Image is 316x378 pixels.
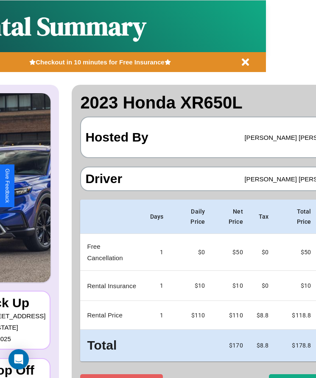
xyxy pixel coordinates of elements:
td: $ 50 [212,234,250,271]
td: $ 170 [212,330,250,361]
th: Net Price [212,200,250,234]
td: $ 8.8 [250,301,276,330]
b: Checkout in 10 minutes for Free Insurance [36,58,164,66]
th: Daily Price [170,200,212,234]
td: $0 [170,234,212,271]
h3: Driver [85,172,122,186]
td: $0 [250,234,276,271]
td: $ 8.8 [250,330,276,361]
td: $ 10 [212,271,250,301]
h3: Hosted By [85,122,148,153]
p: Rental Price [87,309,136,321]
th: Days [143,200,171,234]
td: 1 [143,234,171,271]
th: Tax [250,200,276,234]
td: $10 [170,271,212,301]
td: $0 [250,271,276,301]
div: Open Intercom Messenger [8,349,29,370]
div: Give Feedback [4,169,10,203]
h3: Total [87,336,136,355]
p: Rental Insurance [87,280,136,292]
td: $ 110 [212,301,250,330]
td: 1 [143,301,171,330]
td: 1 [143,271,171,301]
td: $ 110 [170,301,212,330]
p: Free Cancellation [87,241,136,264]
